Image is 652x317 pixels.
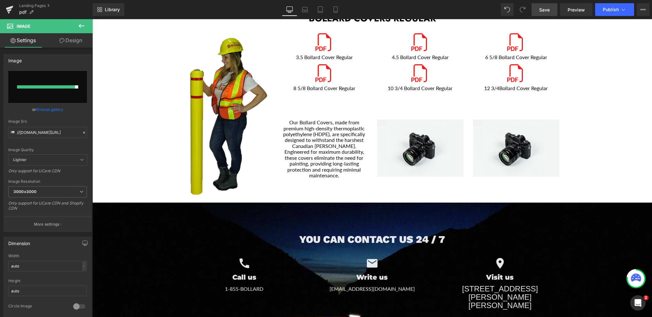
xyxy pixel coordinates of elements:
span: Preview [568,6,585,13]
b: Lighter [13,157,27,162]
p: More settings [34,221,59,227]
button: More [637,3,649,16]
p: 3.5 Bollard Cover Regular [189,35,275,41]
a: New Library [93,3,124,16]
div: Only support for UCare CDN and Shopify CDN [8,201,87,215]
input: Link [8,127,87,138]
p: [EMAIL_ADDRESS][DOMAIN_NAME] [221,266,338,274]
div: Width [8,254,87,258]
a: Tablet [313,3,328,16]
a: Preview [560,3,593,16]
button: Publish [595,3,634,16]
p: 6 5/8 Bollard Cover Regular [381,35,467,41]
div: - [82,262,86,270]
iframe: Intercom live chat [630,295,646,311]
div: Image Src [8,119,87,124]
a: Landing Pages [19,3,93,8]
p: 12 3/4Bollard Cover Regular [381,66,467,72]
div: Image Resolution [8,179,87,184]
input: auto [8,261,87,271]
span: Image [17,24,30,29]
span: [STREET_ADDRESS][PERSON_NAME][PERSON_NAME] [370,265,446,290]
button: Redo [516,3,529,16]
button: Undo [501,3,514,16]
a: Design [48,33,94,48]
strong: Visit us [394,254,421,262]
b: 3000x3000 [13,189,36,194]
strong: Call us [140,254,164,262]
span: Library [105,7,120,12]
span: Save [539,6,550,13]
a: Desktop [282,3,297,16]
a: Mobile [328,3,343,16]
div: Circle Image [8,304,67,310]
span: 2 [643,295,648,300]
p: 4.5 Bollard Cover Regular [285,35,371,41]
div: or [8,106,87,113]
div: Only support for UCare CDN [8,168,87,178]
a: Laptop [297,3,313,16]
p: 1-855-BOLLARD [93,266,211,274]
p: 10 3/4 Bollard Cover Regular [285,66,371,72]
input: auto [8,286,87,296]
p: Our Bollard Covers, made from premium high-density thermoplastic polyethylene (HDPE), are specifi... [189,100,275,159]
strong: Write us [264,254,295,262]
span: Publish [603,7,619,12]
p: 8 5/8 Bollard Cover Regular [189,66,275,72]
span: pdf [19,10,27,15]
a: Browse gallery [36,104,63,115]
strong: YOU CAN CONTACT US 24 / 7 [207,214,353,226]
div: Height [8,279,87,283]
button: More settings [4,217,91,232]
div: Image Quality [8,148,87,152]
div: Image [8,54,22,63]
div: Dimension [8,237,30,246]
